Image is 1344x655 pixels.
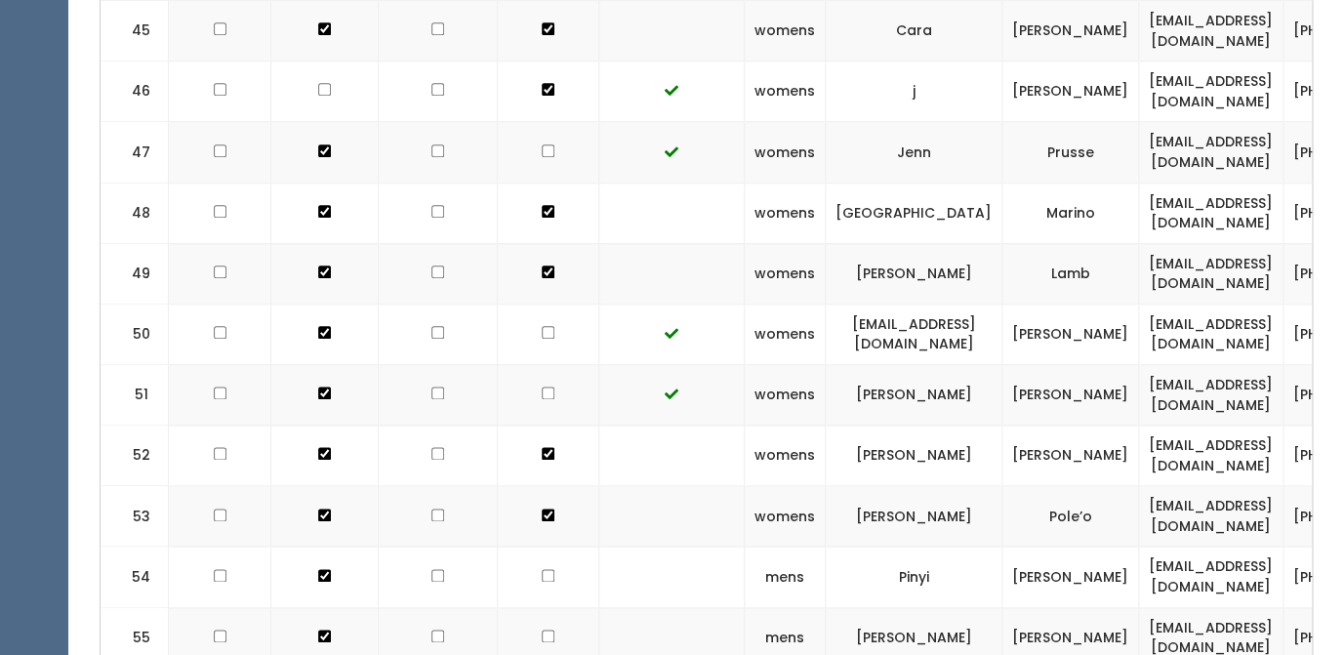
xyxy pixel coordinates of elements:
td: Jenn [826,122,1002,183]
td: [GEOGRAPHIC_DATA] [826,183,1002,243]
td: Lamb [1002,243,1139,304]
td: [EMAIL_ADDRESS][DOMAIN_NAME] [1139,547,1283,607]
td: [PERSON_NAME] [1002,61,1139,122]
td: 51 [101,364,169,425]
td: [PERSON_NAME] [826,243,1002,304]
td: [EMAIL_ADDRESS][DOMAIN_NAME] [1139,364,1283,425]
td: 53 [101,486,169,547]
td: [PERSON_NAME] [1002,426,1139,486]
td: womens [745,486,826,547]
td: mens [745,547,826,607]
td: 49 [101,243,169,304]
td: [EMAIL_ADDRESS][DOMAIN_NAME] [1139,243,1283,304]
td: womens [745,426,826,486]
td: Pole’o [1002,486,1139,547]
td: [EMAIL_ADDRESS][DOMAIN_NAME] [826,304,1002,364]
td: [PERSON_NAME] [1002,304,1139,364]
td: [EMAIL_ADDRESS][DOMAIN_NAME] [1139,486,1283,547]
td: 46 [101,61,169,122]
td: womens [745,122,826,183]
td: Marino [1002,183,1139,243]
td: 48 [101,183,169,243]
td: 50 [101,304,169,364]
td: 54 [101,547,169,607]
td: [PERSON_NAME] [826,364,1002,425]
td: Cara [826,1,1002,61]
td: 47 [101,122,169,183]
td: [PERSON_NAME] [1002,547,1139,607]
td: womens [745,304,826,364]
td: womens [745,61,826,122]
td: 52 [101,426,169,486]
td: j [826,61,1002,122]
td: [EMAIL_ADDRESS][DOMAIN_NAME] [1139,183,1283,243]
td: [PERSON_NAME] [826,426,1002,486]
td: Prusse [1002,122,1139,183]
td: [EMAIL_ADDRESS][DOMAIN_NAME] [1139,304,1283,364]
td: [EMAIL_ADDRESS][DOMAIN_NAME] [1139,61,1283,122]
td: womens [745,183,826,243]
td: [PERSON_NAME] [1002,1,1139,61]
td: [PERSON_NAME] [826,486,1002,547]
td: Pinyi [826,547,1002,607]
td: [PERSON_NAME] [1002,364,1139,425]
td: womens [745,243,826,304]
td: 45 [101,1,169,61]
td: womens [745,364,826,425]
td: [EMAIL_ADDRESS][DOMAIN_NAME] [1139,1,1283,61]
td: [EMAIL_ADDRESS][DOMAIN_NAME] [1139,122,1283,183]
td: [EMAIL_ADDRESS][DOMAIN_NAME] [1139,426,1283,486]
td: womens [745,1,826,61]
